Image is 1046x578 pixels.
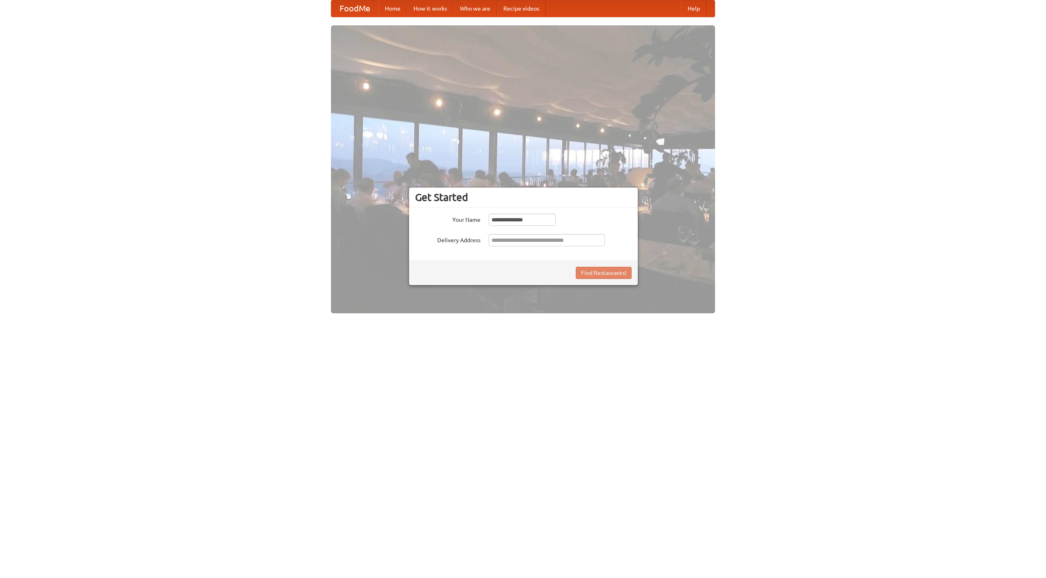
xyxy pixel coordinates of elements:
a: How it works [407,0,454,17]
a: Home [378,0,407,17]
a: Who we are [454,0,497,17]
a: FoodMe [331,0,378,17]
label: Your Name [415,214,481,224]
h3: Get Started [415,191,632,203]
a: Help [681,0,706,17]
a: Recipe videos [497,0,546,17]
button: Find Restaurants! [576,267,632,279]
label: Delivery Address [415,234,481,244]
